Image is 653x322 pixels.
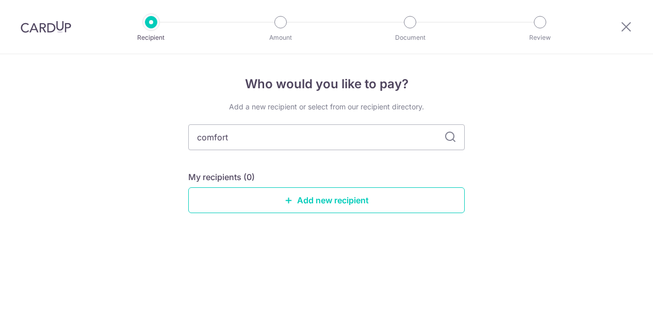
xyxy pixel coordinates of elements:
[21,21,71,33] img: CardUp
[188,102,465,112] div: Add a new recipient or select from our recipient directory.
[188,75,465,93] h4: Who would you like to pay?
[502,33,578,43] p: Review
[188,124,465,150] input: Search for any recipient here
[113,33,189,43] p: Recipient
[372,33,448,43] p: Document
[188,171,255,183] h5: My recipients (0)
[242,33,319,43] p: Amount
[188,187,465,213] a: Add new recipient
[587,291,643,317] iframe: Opens a widget where you can find more information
